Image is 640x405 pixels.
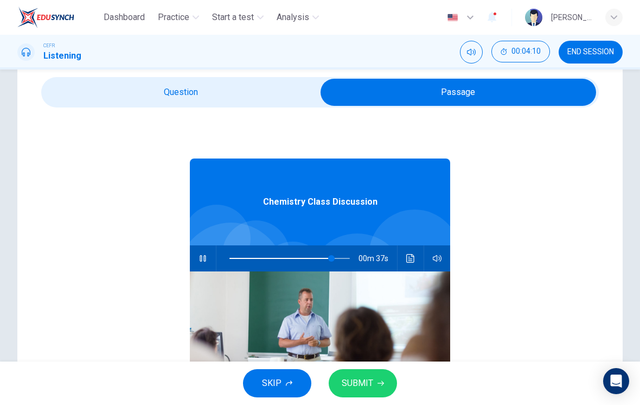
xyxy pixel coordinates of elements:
span: Practice [158,11,189,24]
span: 00m 37s [359,245,397,271]
span: Dashboard [104,11,145,24]
a: EduSynch logo [17,7,99,28]
span: END SESSION [567,48,614,56]
button: END SESSION [559,41,623,64]
span: SKIP [262,376,281,391]
span: CEFR [43,42,55,49]
img: Profile picture [525,9,542,26]
button: SKIP [243,369,311,397]
button: Dashboard [99,8,149,27]
img: EduSynch logo [17,7,74,28]
span: 00:04:10 [511,47,541,56]
div: Hide [491,41,550,64]
button: Analysis [272,8,323,27]
div: [PERSON_NAME] [PERSON_NAME] [PERSON_NAME] [551,11,592,24]
button: SUBMIT [329,369,397,397]
button: Click to see the audio transcription [402,245,419,271]
span: Start a test [212,11,254,24]
span: Analysis [277,11,309,24]
button: Start a test [208,8,268,27]
img: en [446,14,459,22]
div: Open Intercom Messenger [603,368,629,394]
span: Chemistry Class Discussion [263,195,377,208]
button: Practice [153,8,203,27]
div: Mute [460,41,483,64]
span: SUBMIT [342,376,373,391]
button: 00:04:10 [491,41,550,62]
h1: Listening [43,49,81,62]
